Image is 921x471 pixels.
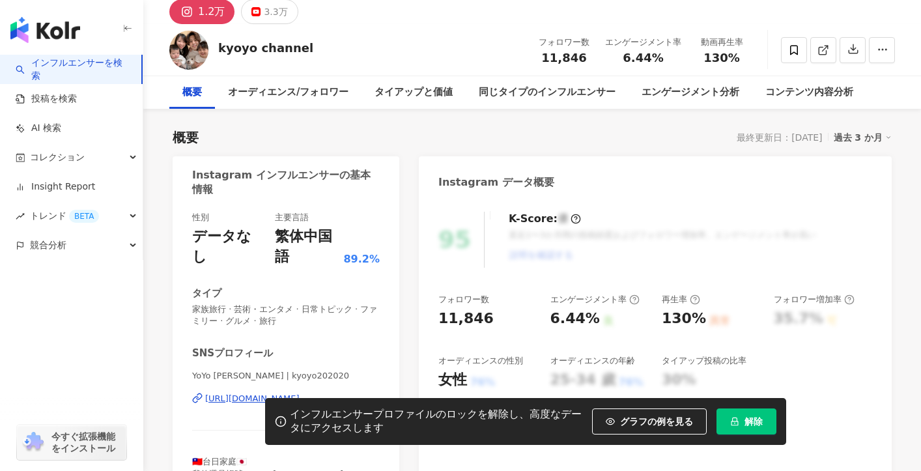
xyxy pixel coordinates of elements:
[605,36,681,49] div: エンゲージメント率
[51,431,122,454] span: 今すぐ拡張機能をインストール
[834,129,892,146] div: 過去 3 か月
[438,355,523,367] div: オーディエンスの性別
[192,393,380,405] a: [URL][DOMAIN_NAME]
[509,212,581,226] div: K-Score :
[30,231,66,260] span: 競合分析
[192,212,209,223] div: 性別
[774,294,855,306] div: フォロワー増加率
[592,408,707,435] button: グラフの例を見る
[169,31,208,70] img: KOL Avatar
[16,122,61,135] a: AI 検索
[173,128,199,147] div: 概要
[192,287,221,300] div: タイプ
[192,370,380,382] span: YoYo [PERSON_NAME] | kyoyo202020
[642,85,739,100] div: エンゲージメント分析
[30,201,99,231] span: トレンド
[550,294,640,306] div: エンゲージメント率
[192,304,380,327] span: 家族旅行 · 芸術・エンタメ · 日常トピック · ファミリー · グルメ · 旅行
[228,85,348,100] div: オーディエンス/フォロワー
[541,51,586,64] span: 11,846
[662,309,706,329] div: 130%
[620,416,693,427] span: グラフの例を見る
[765,85,853,100] div: コンテンツ内容分析
[17,425,126,460] a: chrome extension今すぐ拡張機能をインストール
[662,294,700,306] div: 再生率
[438,294,489,306] div: フォロワー数
[192,347,273,360] div: SNSプロフィール
[539,36,589,49] div: フォロワー数
[716,408,776,435] button: 解除
[218,40,313,56] div: kyoyo channel
[275,212,309,223] div: 主要言語
[16,180,95,193] a: Insight Report
[744,416,763,427] span: 解除
[343,252,380,266] span: 89.2%
[550,355,635,367] div: オーディエンスの年齢
[192,227,262,267] div: データなし
[30,143,85,172] span: コレクション
[623,51,663,64] span: 6.44%
[21,432,46,453] img: chrome extension
[275,227,340,267] div: 繁体中国語
[550,309,600,329] div: 6.44%
[16,212,25,221] span: rise
[479,85,616,100] div: 同じタイプのインフルエンサー
[375,85,453,100] div: タイアップと価値
[290,408,586,435] div: インフルエンサープロファイルのロックを解除し、高度なデータにアクセスします
[10,17,80,43] img: logo
[737,132,822,143] div: 最終更新日：[DATE]
[16,57,131,82] a: searchインフルエンサーを検索
[192,168,373,197] div: Instagram インフルエンサーの基本情報
[438,370,467,390] div: 女性
[69,210,99,223] div: BETA
[205,393,300,405] div: [URL][DOMAIN_NAME]
[198,3,225,21] div: 1.2万
[438,175,554,190] div: Instagram データ概要
[264,3,287,21] div: 3.3万
[182,85,202,100] div: 概要
[662,355,746,367] div: タイアップ投稿の比率
[697,36,746,49] div: 動画再生率
[16,93,77,106] a: 投稿を検索
[730,417,739,426] span: lock
[438,309,494,329] div: 11,846
[703,51,740,64] span: 130%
